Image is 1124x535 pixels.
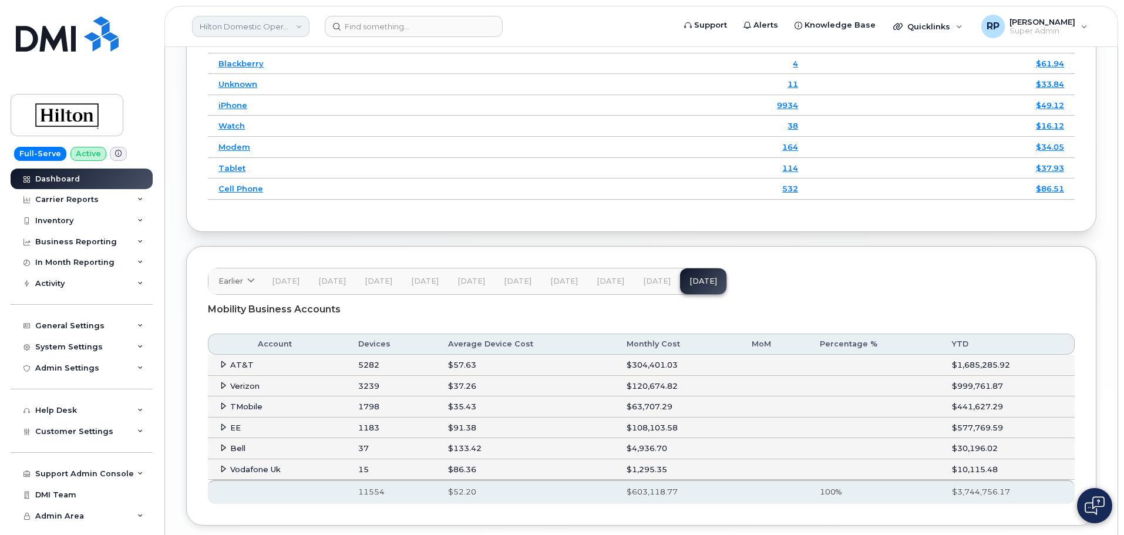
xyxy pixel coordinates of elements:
[941,334,1075,355] th: YTD
[907,22,950,31] span: Quicklinks
[218,59,264,68] a: Blackberry
[348,438,438,459] td: 37
[218,121,245,130] a: Watch
[218,275,243,287] span: Earlier
[348,459,438,480] td: 15
[788,79,798,89] a: 11
[438,459,616,480] td: $86.36
[457,277,485,286] span: [DATE]
[941,438,1075,459] td: $30,196.02
[1009,17,1075,26] span: [PERSON_NAME]
[885,15,971,38] div: Quicklinks
[1009,26,1075,36] span: Super Admin
[218,163,245,173] a: Tablet
[805,19,876,31] span: Knowledge Base
[941,418,1075,439] td: $577,769.59
[218,100,247,110] a: iPhone
[1036,163,1064,173] a: $37.93
[348,334,438,355] th: Devices
[1036,121,1064,130] a: $16.12
[597,277,624,286] span: [DATE]
[616,438,741,459] td: $4,936.70
[741,334,809,355] th: MoM
[1036,59,1064,68] a: $61.94
[1036,100,1064,110] a: $49.12
[973,15,1096,38] div: Ryan Partack
[318,277,346,286] span: [DATE]
[348,355,438,376] td: 5282
[1036,184,1064,193] a: $86.51
[438,355,616,376] td: $57.63
[230,381,260,391] span: Verizon
[438,376,616,397] td: $37.26
[438,396,616,418] td: $35.43
[616,396,741,418] td: $63,707.29
[438,438,616,459] td: $133.42
[941,396,1075,418] td: $441,627.29
[230,443,245,453] span: Bell
[348,480,438,503] th: 11554
[735,14,786,37] a: Alerts
[616,480,741,503] th: $603,118.77
[438,334,616,355] th: Average Device Cost
[230,423,241,432] span: EE
[348,376,438,397] td: 3239
[616,376,741,397] td: $120,674.82
[782,142,798,152] a: 164
[230,402,263,411] span: TMobile
[676,14,735,37] a: Support
[218,142,250,152] a: Modem
[348,418,438,439] td: 1183
[809,480,941,503] th: 100%
[782,163,798,173] a: 114
[941,355,1075,376] td: $1,685,285.92
[1036,142,1064,152] a: $34.05
[218,79,257,89] a: Unknown
[550,277,578,286] span: [DATE]
[230,360,254,369] span: AT&T
[941,376,1075,397] td: $999,761.87
[753,19,778,31] span: Alerts
[1085,496,1105,515] img: Open chat
[616,418,741,439] td: $108,103.58
[777,100,798,110] a: 9934
[272,277,299,286] span: [DATE]
[230,465,281,474] span: Vodafone Uk
[348,396,438,418] td: 1798
[208,295,1075,324] div: Mobility Business Accounts
[616,459,741,480] td: $1,295.35
[247,334,348,355] th: Account
[218,184,263,193] a: Cell Phone
[616,355,741,376] td: $304,401.03
[782,184,798,193] a: 532
[941,480,1075,503] th: $3,744,756.17
[793,59,798,68] a: 4
[643,277,671,286] span: [DATE]
[411,277,439,286] span: [DATE]
[941,459,1075,480] td: $10,115.48
[192,16,309,37] a: Hilton Domestic Operating Company Inc
[438,480,616,503] th: $52.20
[809,334,941,355] th: Percentage %
[208,268,263,294] a: Earlier
[786,14,884,37] a: Knowledge Base
[365,277,392,286] span: [DATE]
[438,418,616,439] td: $91.38
[325,16,503,37] input: Find something...
[616,334,741,355] th: Monthly Cost
[504,277,531,286] span: [DATE]
[1036,79,1064,89] a: $33.84
[694,19,727,31] span: Support
[987,19,1000,33] span: RP
[788,121,798,130] a: 38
